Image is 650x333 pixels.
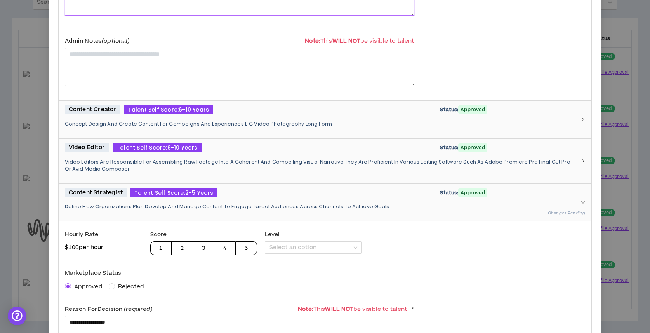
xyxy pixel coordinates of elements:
span: Admin Notes [65,37,130,45]
p: 2 [181,244,184,253]
span: This be visible to talent [298,305,407,313]
p: 3 [202,244,205,253]
label: Score [150,228,257,241]
span: Video Editor [65,143,109,152]
p: 4 [223,244,226,253]
div: Open Intercom Messenger [8,307,26,325]
p: Video Editors Are Responsible For Assembling Raw Footage Into A Coherent And Compelling Visual Na... [65,159,576,173]
span: Status: [440,189,458,196]
div: Content StrategistTalent Self Score:2-5 YearsStatus:ApprovedDefine How Organizations Plan Develop... [59,184,592,221]
div: Video EditorTalent Self Score:6-10 YearsStatus:ApprovedVideo Editors Are Responsible For Assembli... [59,139,592,183]
span: Content Strategist [65,188,127,197]
span: Status: [440,106,458,113]
label: Marketplace Status [65,266,414,280]
span: This be visible to talent [305,37,414,45]
span: Status: [440,144,458,151]
span: Talent Self Score: 6-10 Years [113,143,202,152]
span: Approved [74,282,103,291]
i: (required) [124,305,152,313]
b: Note: [305,37,320,45]
label: Level [265,228,362,241]
span: Reason For Decision [65,305,153,313]
i: (optional) [102,37,129,45]
span: right [581,200,585,205]
span: right [581,159,585,163]
b: WILL NOT [325,305,353,313]
p: 5 [245,244,248,253]
span: right [581,117,585,122]
div: Content CreatorTalent Self Score:6-10 YearsStatus:ApprovedConcept Design And Create Content For C... [59,101,592,138]
span: Changes Pending.. [548,210,587,216]
p: Concept Design And Create Content For Campaigns And Experiences E G Video Photography Long Form [65,120,576,127]
span: Approved [458,105,487,114]
label: Hourly Rate [65,228,143,241]
p: 1 [159,244,162,253]
b: Note: [298,305,313,313]
span: Content Creator [65,105,120,114]
p: Define How Organizations Plan Develop And Manage Content To Engage Target Audiences Across Channe... [65,203,576,210]
span: Talent Self Score: 2-5 Years [130,188,217,197]
span: Approved [458,188,487,197]
b: WILL NOT [332,37,360,45]
span: Rejected [118,282,144,291]
span: Talent Self Score: 6-10 Years [124,105,213,114]
span: Approved [458,143,487,152]
p: $ 100 per hour [65,244,143,251]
